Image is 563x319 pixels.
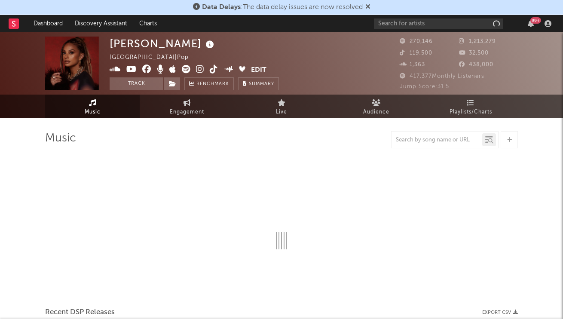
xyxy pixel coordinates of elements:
input: Search for artists [374,18,503,29]
span: Live [276,107,287,117]
div: 99 + [530,17,541,24]
button: Summary [238,77,279,90]
span: 119,500 [400,50,432,56]
a: Playlists/Charts [423,95,518,118]
button: Track [110,77,163,90]
a: Music [45,95,140,118]
div: [GEOGRAPHIC_DATA] | Pop [110,52,199,63]
span: 417,377 Monthly Listeners [400,74,484,79]
span: 270,146 [400,39,433,44]
span: Music [85,107,101,117]
span: 438,000 [459,62,493,67]
a: Discovery Assistant [69,15,133,32]
span: Summary [249,82,274,86]
span: Data Delays [202,4,241,11]
input: Search by song name or URL [392,137,482,144]
span: Audience [363,107,389,117]
span: 1,213,279 [459,39,496,44]
a: Benchmark [184,77,234,90]
a: Engagement [140,95,234,118]
button: 99+ [528,20,534,27]
span: Jump Score: 31.5 [400,84,449,89]
a: Charts [133,15,163,32]
span: 1,363 [400,62,425,67]
div: [PERSON_NAME] [110,37,216,51]
span: Dismiss [365,4,370,11]
a: Dashboard [28,15,69,32]
a: Audience [329,95,423,118]
span: Recent DSP Releases [45,307,115,318]
span: Benchmark [196,79,229,89]
a: Live [234,95,329,118]
button: Edit [251,65,266,76]
span: 32,500 [459,50,489,56]
button: Export CSV [482,310,518,315]
span: Engagement [170,107,204,117]
span: Playlists/Charts [450,107,492,117]
span: : The data delay issues are now resolved [202,4,363,11]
